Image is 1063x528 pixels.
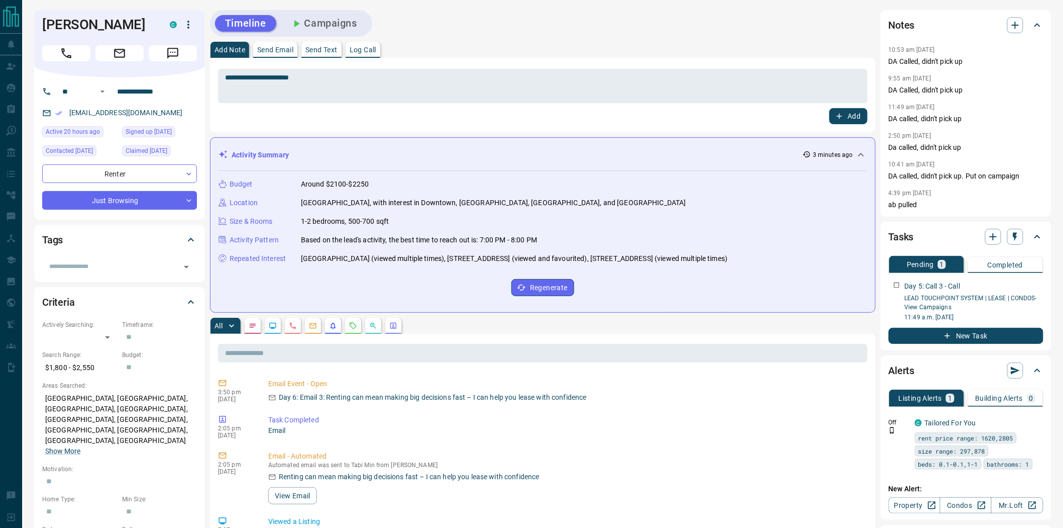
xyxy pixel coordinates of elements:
[218,396,253,403] p: [DATE]
[899,395,942,402] p: Listing Alerts
[301,179,369,190] p: Around $2100-$2250
[268,425,864,436] p: Email
[813,150,853,159] p: 3 minutes ago
[915,419,922,426] div: condos.ca
[1029,395,1033,402] p: 0
[249,322,257,330] svg: Notes
[889,497,940,513] a: Property
[218,461,253,468] p: 2:05 pm
[918,433,1013,443] span: rent price range: 1620,2805
[42,465,197,474] p: Motivation:
[96,85,109,98] button: Open
[889,363,915,379] h2: Alerts
[257,46,293,53] p: Send Email
[301,235,537,245] p: Based on the lead's activity, the best time to reach out is: 7:00 PM - 8:00 PM
[988,261,1023,269] p: Completed
[42,390,197,460] p: [GEOGRAPHIC_DATA], [GEOGRAPHIC_DATA], [GEOGRAPHIC_DATA], [GEOGRAPHIC_DATA], [GEOGRAPHIC_DATA], [G...
[69,109,183,117] a: [EMAIL_ADDRESS][DOMAIN_NAME]
[350,46,376,53] p: Log Call
[918,446,985,456] span: size range: 297,878
[991,497,1043,513] a: Mr.Loft
[215,322,223,329] p: All
[889,190,931,197] p: 4:39 pm [DATE]
[905,313,1043,322] p: 11:49 a.m. [DATE]
[889,328,1043,344] button: New Task
[269,322,277,330] svg: Lead Browsing Activity
[218,389,253,396] p: 3:50 pm
[42,228,197,252] div: Tags
[230,253,286,264] p: Repeated Interest
[46,146,93,156] span: Contacted [DATE]
[122,495,197,504] p: Min Size:
[42,191,197,210] div: Just Browsing
[42,145,117,159] div: Mon Aug 11 2025
[230,198,258,208] p: Location
[149,45,197,61] span: Message
[268,451,864,462] p: Email - Automated
[42,360,117,376] p: $1,800 - $2,550
[268,487,317,504] button: View Email
[42,164,197,183] div: Renter
[305,46,338,53] p: Send Text
[889,225,1043,249] div: Tasks
[218,432,253,439] p: [DATE]
[42,495,117,504] p: Home Type:
[301,198,686,208] p: [GEOGRAPHIC_DATA], with interest in Downtown, [GEOGRAPHIC_DATA], [GEOGRAPHIC_DATA], and [GEOGRAPH...
[918,459,978,469] span: beds: 0.1-0.1,1-1
[170,21,177,28] div: condos.ca
[889,161,935,168] p: 10:41 am [DATE]
[889,85,1043,96] p: DA Called, didn't pick up
[232,150,289,160] p: Activity Summary
[329,322,337,330] svg: Listing Alerts
[889,418,909,427] p: Off
[218,425,253,432] p: 2:05 pm
[42,45,90,61] span: Call
[268,415,864,425] p: Task Completed
[42,126,117,140] div: Mon Aug 11 2025
[889,56,1043,67] p: DA Called, didn't pick up
[907,261,934,268] p: Pending
[889,229,914,245] h2: Tasks
[268,379,864,389] p: Email Event - Open
[42,381,197,390] p: Areas Searched:
[230,179,253,190] p: Budget
[511,279,574,296] button: Regenerate
[268,462,864,469] p: Automated email was sent to Tabi Min from [PERSON_NAME]
[976,395,1023,402] p: Building Alerts
[829,108,868,124] button: Add
[122,350,197,360] p: Budget:
[42,294,75,310] h2: Criteria
[219,146,867,164] div: Activity Summary3 minutes ago
[122,126,197,140] div: Sat Feb 03 2024
[948,395,952,402] p: 1
[925,419,976,427] a: Tailored For You
[905,281,961,292] p: Day 5: Call 3 - Call
[889,200,1043,210] p: ab pulled
[46,127,100,137] span: Active 20 hours ago
[95,45,144,61] span: Email
[889,17,915,33] h2: Notes
[301,253,727,264] p: [GEOGRAPHIC_DATA] (viewed multiple times), [STREET_ADDRESS] (viewed and favourited), [STREET_ADDR...
[889,484,1043,494] p: New Alert:
[889,46,935,53] p: 10:53 am [DATE]
[126,127,172,137] span: Signed up [DATE]
[55,110,62,117] svg: Email Verified
[230,235,279,245] p: Activity Pattern
[42,350,117,360] p: Search Range:
[218,468,253,475] p: [DATE]
[349,322,357,330] svg: Requests
[280,15,367,32] button: Campaigns
[45,446,80,457] button: Show More
[889,142,1043,153] p: Da called, didn't pick up
[940,261,944,268] p: 1
[369,322,377,330] svg: Opportunities
[987,459,1029,469] span: bathrooms: 1
[215,15,276,32] button: Timeline
[279,472,540,482] p: Renting can mean making big decisions fast – I can help you lease with confidence
[42,232,63,248] h2: Tags
[309,322,317,330] svg: Emails
[389,322,397,330] svg: Agent Actions
[122,145,197,159] div: Sun Aug 03 2025
[126,146,167,156] span: Claimed [DATE]
[279,392,587,403] p: Day 6: Email 3: Renting can mean making big decisions fast – I can help you lease with confidence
